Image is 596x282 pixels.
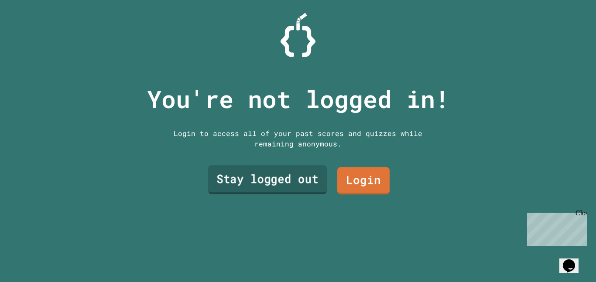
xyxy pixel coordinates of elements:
[524,209,587,246] iframe: chat widget
[281,13,315,57] img: Logo.svg
[3,3,60,55] div: Chat with us now!Close
[167,128,429,149] div: Login to access all of your past scores and quizzes while remaining anonymous.
[337,167,390,194] a: Login
[208,165,327,194] a: Stay logged out
[147,81,449,117] p: You're not logged in!
[559,247,587,273] iframe: chat widget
